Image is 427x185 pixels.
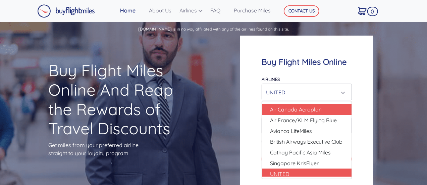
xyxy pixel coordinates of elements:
[367,7,378,16] span: 0
[262,57,352,67] h4: Buy Flight Miles Online
[117,4,146,17] a: Home
[48,61,187,138] h1: Buy Flight Miles Online And Reap the Rewards of Travel Discounts
[208,4,231,17] a: FAQ
[270,127,312,135] span: Avianca LifeMiles
[270,148,331,156] span: Cathay Pacific Asia Miles
[284,5,319,17] button: CONTACT US
[262,84,352,100] button: UNITED
[146,4,177,17] a: About Us
[270,138,342,146] span: British Airways Executive Club
[266,86,343,99] div: UNITED
[270,116,337,124] span: Air France/KLM Flying Blue
[270,159,319,167] span: Singapore KrisFlyer
[262,77,280,82] label: Airlines
[177,4,208,17] a: Airlines
[270,105,322,113] span: Air Canada Aeroplan
[270,170,289,178] span: UNITED
[231,4,274,17] a: Purchase Miles
[358,7,367,15] img: Cart
[37,3,95,19] a: Buy Flight Miles Logo
[37,4,95,18] img: Buy Flight Miles Logo
[48,141,187,157] p: Get miles from your preferred airline straight to your loyalty program
[356,4,376,18] a: 0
